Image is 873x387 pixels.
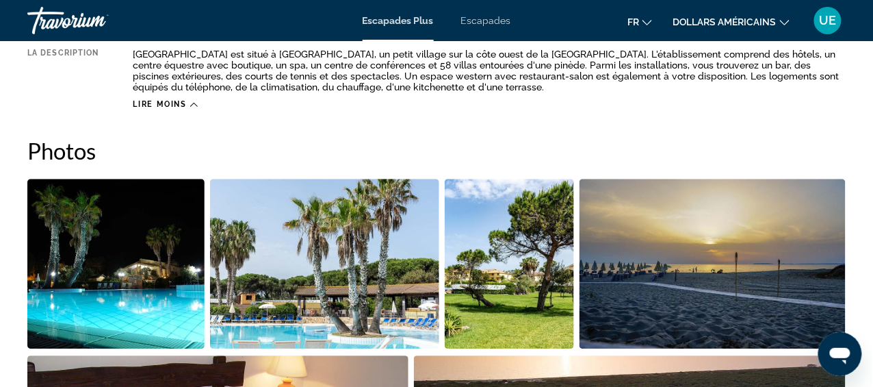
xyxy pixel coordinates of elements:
button: Changer de langue [627,12,652,32]
button: Changer de devise [673,12,790,32]
font: [GEOGRAPHIC_DATA] est situé à [GEOGRAPHIC_DATA], un petit village sur la côte ouest de la [GEOGRA... [133,49,839,92]
button: Lire moins [133,99,198,110]
button: Menu utilisateur [810,6,846,35]
font: dollars américains [673,16,777,27]
iframe: Bouton de lancement de la fenêtre de messagerie [818,332,862,376]
button: Ouvrir le curseur d'image plein écran [210,178,439,349]
font: La description [27,49,99,58]
font: UE [820,13,837,27]
button: Ouvrir le curseur d'image plein écran [579,178,846,349]
font: Photos [27,137,96,164]
button: Ouvrir le curseur d'image plein écran [27,178,205,349]
font: Lire moins [133,100,187,109]
a: Escapades [461,15,511,26]
font: fr [627,16,639,27]
a: Escapades Plus [363,15,434,26]
button: Ouvrir le curseur d'image plein écran [445,178,574,349]
a: Travorium [27,3,164,38]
